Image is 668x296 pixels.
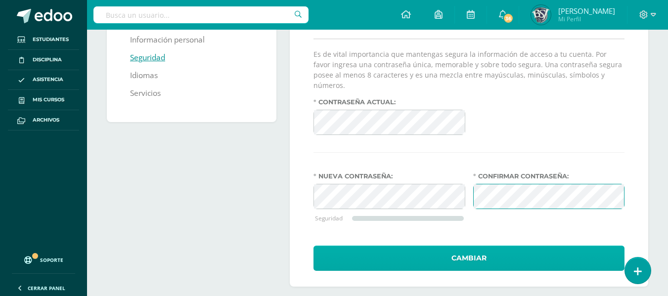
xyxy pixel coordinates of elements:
span: Mis cursos [33,96,64,104]
a: Soporte [12,247,75,271]
span: Asistencia [33,76,63,84]
a: Servicios [130,85,161,102]
button: Cambiar [313,246,624,271]
span: Disciplina [33,56,62,64]
span: Cerrar panel [28,285,65,292]
label: Contraseña actual: [313,98,465,106]
a: Disciplina [8,50,79,70]
label: Confirmar contraseña: [473,172,624,180]
input: Busca un usuario... [93,6,309,23]
a: Mis cursos [8,90,79,110]
img: 3fd003597c13ba8f79d60c6ace793a6e.png [531,5,551,25]
a: Seguridad [130,49,165,67]
a: Asistencia [8,70,79,90]
span: Estudiantes [33,36,69,43]
a: Archivos [8,110,79,130]
a: Estudiantes [8,30,79,50]
div: Seguridad [315,214,352,222]
span: [PERSON_NAME] [558,6,615,16]
span: Archivos [33,116,59,124]
span: Mi Perfil [558,15,615,23]
a: Idiomas [130,67,158,85]
span: Soporte [40,256,63,263]
a: Información personal [130,31,205,49]
p: Es de vital importancia que mantengas segura la información de acceso a tu cuenta. Por favor ingr... [313,49,624,90]
label: Nueva contraseña: [313,172,465,180]
span: 36 [503,13,514,24]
